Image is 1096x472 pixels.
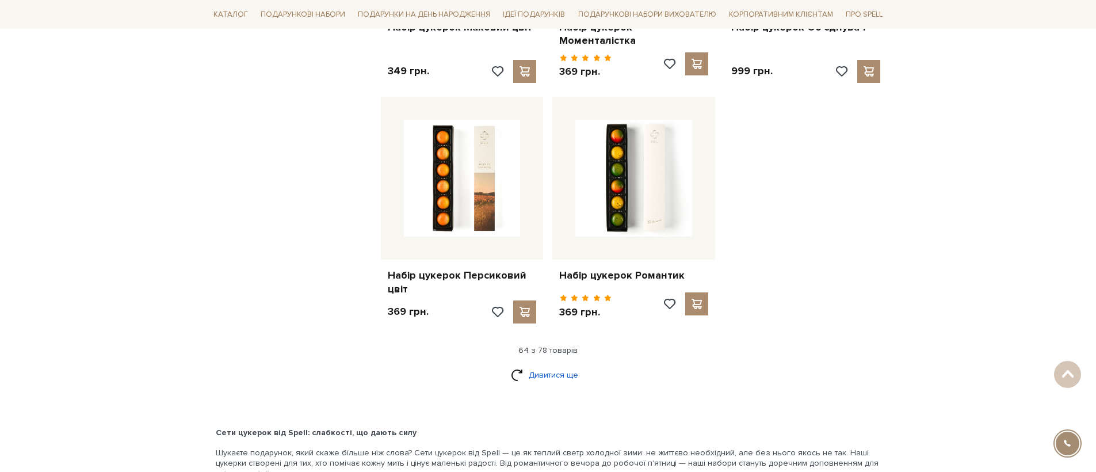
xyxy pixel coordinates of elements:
[216,428,417,437] b: Сети цукерок від Spell: слабкості, що дають силу
[511,365,586,385] a: Дивитися ще
[388,64,429,78] p: 349 грн.
[204,345,892,356] div: 64 з 78 товарів
[388,305,429,318] p: 369 грн.
[731,64,773,78] p: 999 грн.
[559,21,708,48] a: Набір цукерок Моменталістка
[256,6,350,24] a: Подарункові набори
[209,6,253,24] a: Каталог
[559,306,612,319] p: 369 грн.
[353,6,495,24] a: Подарунки на День народження
[574,5,721,24] a: Подарункові набори вихователю
[559,269,708,282] a: Набір цукерок Романтик
[388,269,537,296] a: Набір цукерок Персиковий цвіт
[559,65,612,78] p: 369 грн.
[724,5,838,24] a: Корпоративним клієнтам
[498,6,570,24] a: Ідеї подарунків
[841,6,887,24] a: Про Spell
